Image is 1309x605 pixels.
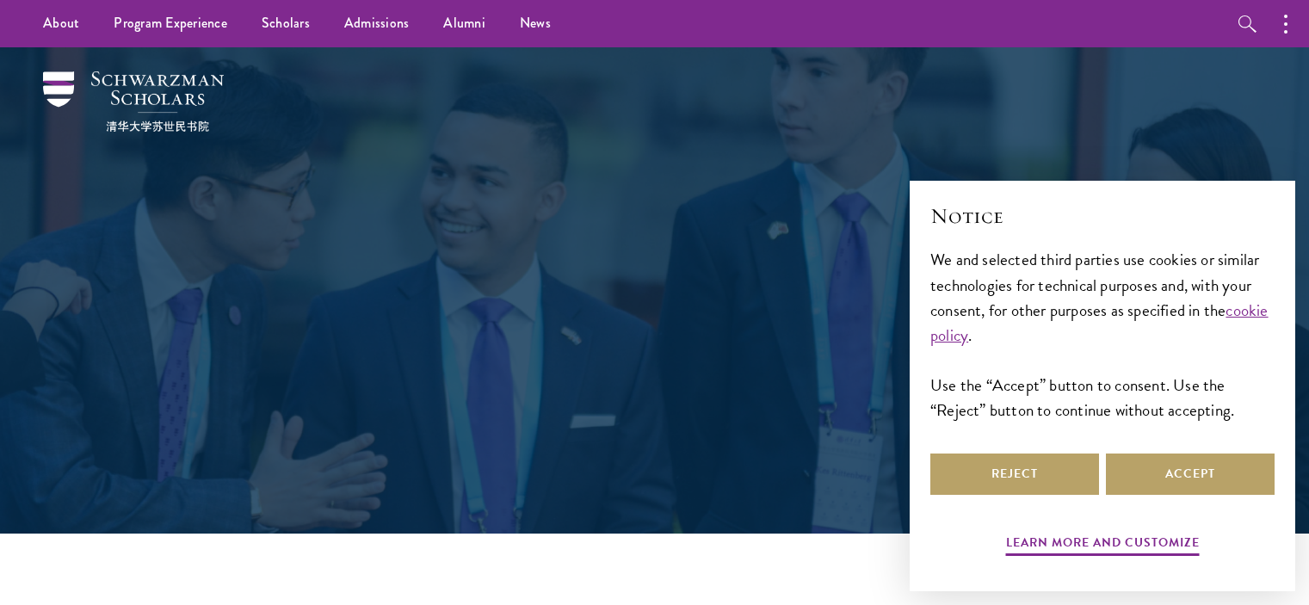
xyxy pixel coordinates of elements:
[43,71,224,132] img: Schwarzman Scholars
[930,454,1099,495] button: Reject
[1106,454,1275,495] button: Accept
[930,247,1275,422] div: We and selected third parties use cookies or similar technologies for technical purposes and, wit...
[1006,532,1200,559] button: Learn more and customize
[930,201,1275,231] h2: Notice
[930,298,1269,348] a: cookie policy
